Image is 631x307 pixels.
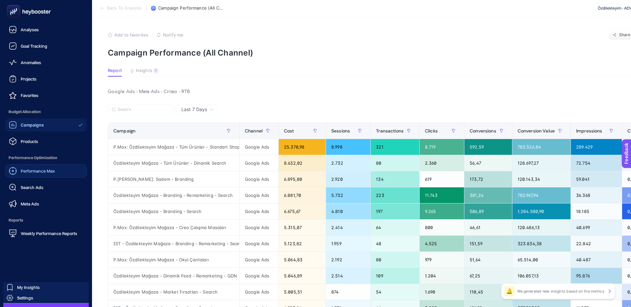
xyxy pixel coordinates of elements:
[371,284,419,300] div: 54
[512,220,571,235] div: 120.486,13
[284,128,294,133] span: Cost
[326,236,370,251] div: 1.959
[108,68,122,73] span: Report
[571,203,622,219] div: 18.185
[5,227,87,240] a: Weekly Performance Reports
[5,105,87,118] span: Budget Allocation
[21,231,77,236] span: Weekly Performance Reports
[512,139,571,155] div: 783.526,84
[108,139,239,155] div: P.Max: Özdilekteyim Mağaza - Tüm Ürünler - Standart Shopping
[371,252,419,268] div: 80
[5,135,87,148] a: Products
[571,139,622,155] div: 289.429
[5,23,87,36] a: Analyses
[464,139,512,155] div: 592,59
[512,155,571,171] div: 128.697,27
[376,128,404,133] span: Transactions
[163,32,183,37] span: Notify me
[326,284,370,300] div: 874
[21,201,39,206] span: Meta Ads
[240,155,278,171] div: Google Ads
[108,284,239,300] div: Özdilekteyim Mağaza - Market Fırsatları - Search
[371,155,419,171] div: 80
[279,268,326,284] div: 5.046,89
[108,220,239,235] div: P.Max: Özdilekteyim Mağaza - Creo Çalışma Masaları
[571,220,622,235] div: 40.699
[326,252,370,268] div: 2.192
[425,128,438,133] span: Clicks
[181,106,207,113] span: Last 7 Days
[420,187,464,203] div: 11.743
[279,236,326,251] div: 5.123,82
[512,268,571,284] div: 106.057,13
[279,139,326,155] div: 25.370,98
[571,252,622,268] div: 40.487
[107,6,142,11] span: Back To Analysis
[512,236,571,251] div: 323.834,38
[17,285,40,290] span: My Insights
[464,220,512,235] div: 46,61
[326,171,370,187] div: 2.920
[108,171,239,187] div: P.[PERSON_NAME]: Sadem - Branding
[326,187,370,203] div: 5.732
[21,122,44,128] span: Campaigns
[464,284,512,300] div: 110,45
[464,252,512,268] div: 51,64
[240,268,278,284] div: Google Ads
[326,139,370,155] div: 8.998
[21,168,55,174] span: Performance Max
[4,2,25,7] span: Feedback
[464,155,512,171] div: 56,47
[279,171,326,187] div: 6.895,80
[371,187,419,203] div: 223
[108,32,148,37] button: Add to favorites
[279,155,326,171] div: 8.632,02
[5,56,87,69] a: Anomalies
[108,155,239,171] div: Özdilekteyim Mağaza - Tüm Ürünler - Dinamik Search
[326,203,370,219] div: 4.810
[420,171,464,187] div: 619
[619,32,631,37] span: Share
[113,128,135,133] span: Campaign
[517,289,604,294] p: We generated new insights based on the metrics
[21,76,36,82] span: Projects
[108,268,239,284] div: Özdilekteyim Mağaza - Dinamik Feed - Remarketing - GDN
[420,139,464,155] div: 8.719
[279,187,326,203] div: 6.881,70
[371,139,419,155] div: 321
[464,268,512,284] div: 67,25
[21,185,43,190] span: Search Ads
[21,139,38,144] span: Products
[420,252,464,268] div: 979
[420,203,464,219] div: 9.265
[118,107,170,112] input: Search
[371,203,419,219] div: 197
[5,214,87,227] span: Reports
[245,128,263,133] span: Channel
[108,236,239,251] div: IST - Özdilekteyim Mağaza - Branding - Remarketing - Search
[114,32,148,37] span: Add to favorites
[240,139,278,155] div: Google Ads
[371,268,419,284] div: 109
[5,181,87,194] a: Search Ads
[240,187,278,203] div: Google Ads
[279,220,326,235] div: 5.315,07
[146,5,147,11] span: /
[464,187,512,203] div: 381,24
[240,220,278,235] div: Google Ads
[17,295,33,300] span: Settings
[512,203,571,219] div: 1.284.580,90
[136,68,152,73] span: Insights
[571,155,622,171] div: 72.754
[420,155,464,171] div: 2.360
[326,155,370,171] div: 2.732
[571,268,622,284] div: 95.876
[326,268,370,284] div: 2.514
[21,60,41,65] span: Anomalies
[21,43,47,49] span: Goal Tracking
[240,284,278,300] div: Google Ads
[371,220,419,235] div: 64
[371,171,419,187] div: 134
[5,164,87,177] a: Performance Max
[464,203,512,219] div: 506,89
